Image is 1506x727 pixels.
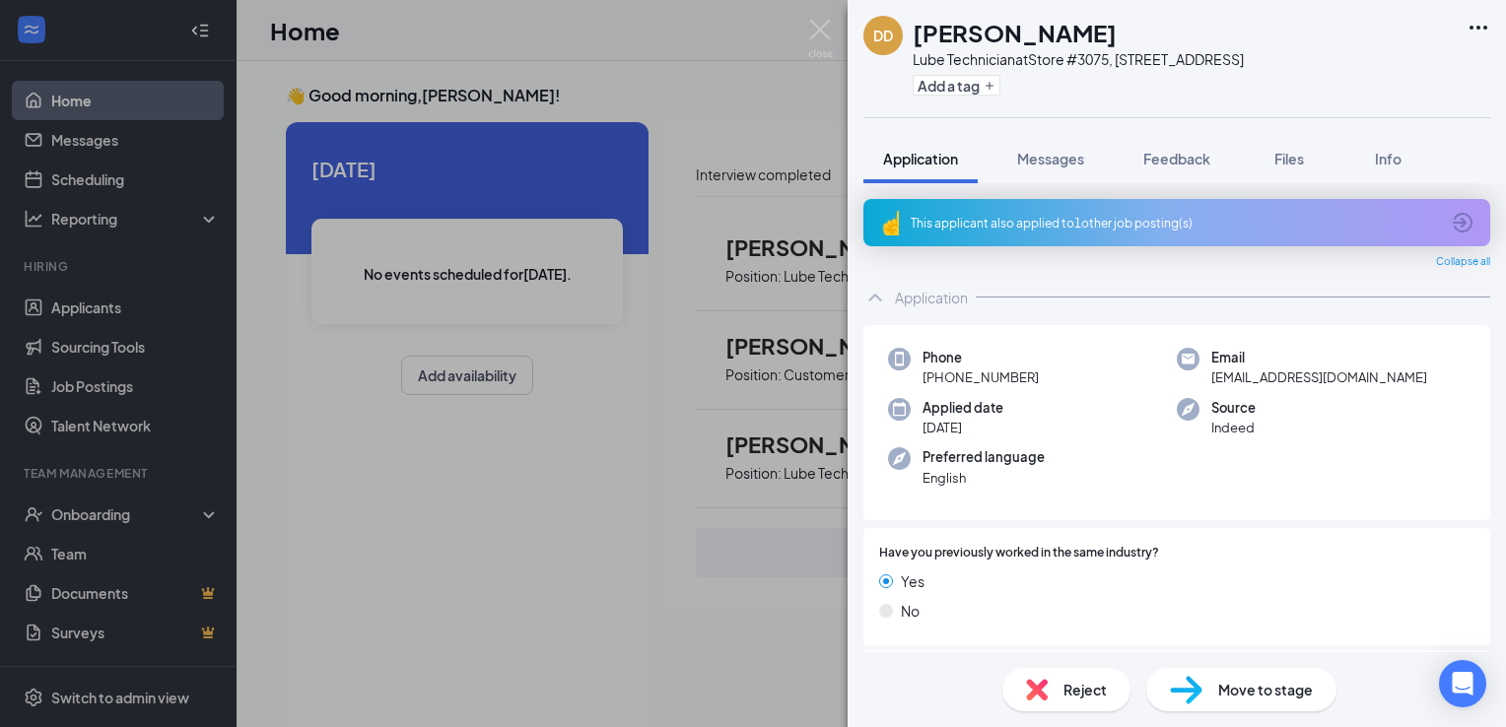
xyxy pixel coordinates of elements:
span: Have you previously worked in the same industry? [879,544,1159,562]
span: Preferred language [923,447,1045,467]
button: PlusAdd a tag [913,75,1000,96]
span: Collapse all [1436,254,1490,270]
span: Email [1211,348,1427,367]
span: [PHONE_NUMBER] [923,367,1039,387]
div: DD [873,26,893,45]
svg: ArrowCircle [1451,211,1474,234]
span: [EMAIL_ADDRESS][DOMAIN_NAME] [1211,367,1427,387]
span: No [901,600,920,622]
span: Files [1274,150,1304,167]
span: Indeed [1211,418,1256,437]
span: Info [1375,150,1402,167]
span: Reject [1063,679,1107,700]
div: Lube Technician at Store #3075, [STREET_ADDRESS] [913,49,1244,69]
span: English [923,468,1045,488]
span: Source [1211,398,1256,418]
span: [DATE] [923,418,1003,437]
div: Application [895,288,968,307]
span: Feedback [1143,150,1210,167]
h1: [PERSON_NAME] [913,16,1117,49]
svg: Plus [984,80,995,92]
span: Messages [1017,150,1084,167]
div: Open Intercom Messenger [1439,660,1486,707]
span: Yes [901,570,924,592]
span: Application [883,150,958,167]
span: Move to stage [1218,679,1313,700]
div: This applicant also applied to 1 other job posting(s) [911,215,1439,231]
svg: ChevronUp [863,286,887,309]
svg: Ellipses [1467,16,1490,39]
span: Applied date [923,398,1003,418]
span: Phone [923,348,1039,367]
